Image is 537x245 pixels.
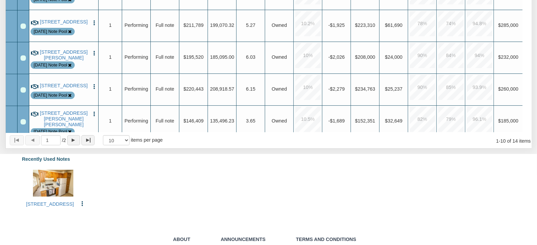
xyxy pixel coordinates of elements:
span: 135,496.23 [210,118,234,124]
div: 96.1 [467,107,492,132]
div: 10.0 [295,43,321,68]
div: Row 3, Row Selection Checkbox [21,23,26,29]
button: Press to open the note menu [91,83,97,90]
span: Owned [272,54,287,60]
button: Press to open the note menu [91,19,97,26]
input: Selected page [41,135,61,145]
div: 94.0 [467,43,492,68]
span: 1 10 of 14 items [496,138,531,144]
div: 10.2 [295,11,321,36]
div: 93.9 [467,75,492,100]
span: -$2,026 [328,54,345,60]
div: 78.0 [410,11,435,36]
span: 1 [109,54,112,60]
div: 90.0 [410,75,435,100]
span: $185,000 [498,118,518,124]
div: 90.0 [410,43,435,68]
span: 199,070.32 [210,22,234,28]
span: $211,789 [183,22,204,28]
span: Performing [124,22,148,28]
span: -$1,925 [328,22,345,28]
img: cell-menu.png [91,20,97,26]
span: 1 [109,86,112,92]
span: $25,237 [385,86,402,92]
span: $208,000 [355,54,375,60]
span: $32,649 [385,118,402,124]
img: cell-menu.png [91,50,97,56]
span: $285,000 [498,22,518,28]
span: $232,000 [498,54,518,60]
span: Performing [124,86,148,92]
a: 1609 Bamboo St, Bryan, TX, 77803 [38,19,89,25]
span: 2 [62,137,66,144]
span: Performing [124,118,148,124]
span: Owned [272,22,287,28]
span: 208,918.57 [210,86,234,92]
img: deal_progress.svg [31,111,38,117]
div: Note is contained in the pool 7-17-25 Note Pool [34,129,67,135]
abbr: through [499,138,501,144]
span: 6.15 [246,86,255,92]
div: Row 6, Row Selection Checkbox [21,119,26,125]
span: 3.65 [246,118,255,124]
span: $152,351 [355,118,375,124]
div: 82.0 [410,107,435,132]
div: 94.8 [467,11,492,36]
button: Page forward [67,135,80,145]
button: Press to open the note menu [91,110,97,117]
span: $260,000 [498,86,518,92]
div: Row 5, Row Selection Checkbox [21,87,26,93]
div: 79.0 [438,107,464,132]
span: -$1,689 [328,118,345,124]
button: Page to last [81,135,94,145]
div: 74.0 [438,11,464,36]
button: Page back [25,135,39,145]
span: 6.03 [246,54,255,60]
span: 1 [109,118,112,124]
span: 185,095.00 [210,54,234,60]
div: 10.0 [295,75,321,100]
img: deal_progress.svg [31,84,38,90]
img: cell-menu.png [91,84,97,90]
span: items per page [131,137,163,143]
span: Full note [156,54,174,60]
span: Full note [156,22,174,28]
a: Terms and Conditions [296,237,356,242]
img: deal_progress.svg [31,50,38,56]
div: Recently Used Notes [6,152,531,166]
div: 10.5 [295,107,321,132]
a: Announcements [221,237,265,242]
span: $195,520 [183,54,204,60]
img: cell-menu.png [91,111,97,117]
div: Note is contained in the pool 7-17-25 Note Pool [34,62,67,68]
div: 85.0 [438,75,464,100]
div: Row 4, Row Selection Checkbox [21,55,26,61]
div: Note is contained in the pool 7-17-25 Note Pool [34,92,67,98]
span: Performing [124,54,148,60]
abbr: of [62,138,63,143]
span: $24,000 [385,54,402,60]
span: $220,443 [183,86,204,92]
img: deal_progress.svg [31,20,38,26]
span: Owned [272,118,287,124]
span: $223,310 [355,22,375,28]
span: $61,690 [385,22,402,28]
a: 4612 Vernon Ave, Indianapolis, IN, 46226 [38,49,89,61]
img: cell-menu.png [79,201,85,207]
span: $234,763 [355,86,375,92]
a: About [173,237,190,242]
a: 739 N O'Brien St, Seymour, IN, 47274 [38,110,89,128]
button: Press to open the note menu [91,49,97,56]
div: 84.0 [438,43,464,68]
span: Full note [156,86,174,92]
span: $146,409 [183,118,204,124]
img: 568014 [33,170,73,197]
a: 6419 Teak Court, Indianapolis, IN, 46217 [38,83,89,89]
span: 1 [109,22,112,28]
a: 2318 Villa Ave, Indianapolis, IN, 46203 [26,201,74,207]
span: Owned [272,86,287,92]
button: Page to first [10,135,24,145]
div: Note is contained in the pool 7-17-25 Note Pool [34,29,67,35]
span: Full note [156,118,174,124]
